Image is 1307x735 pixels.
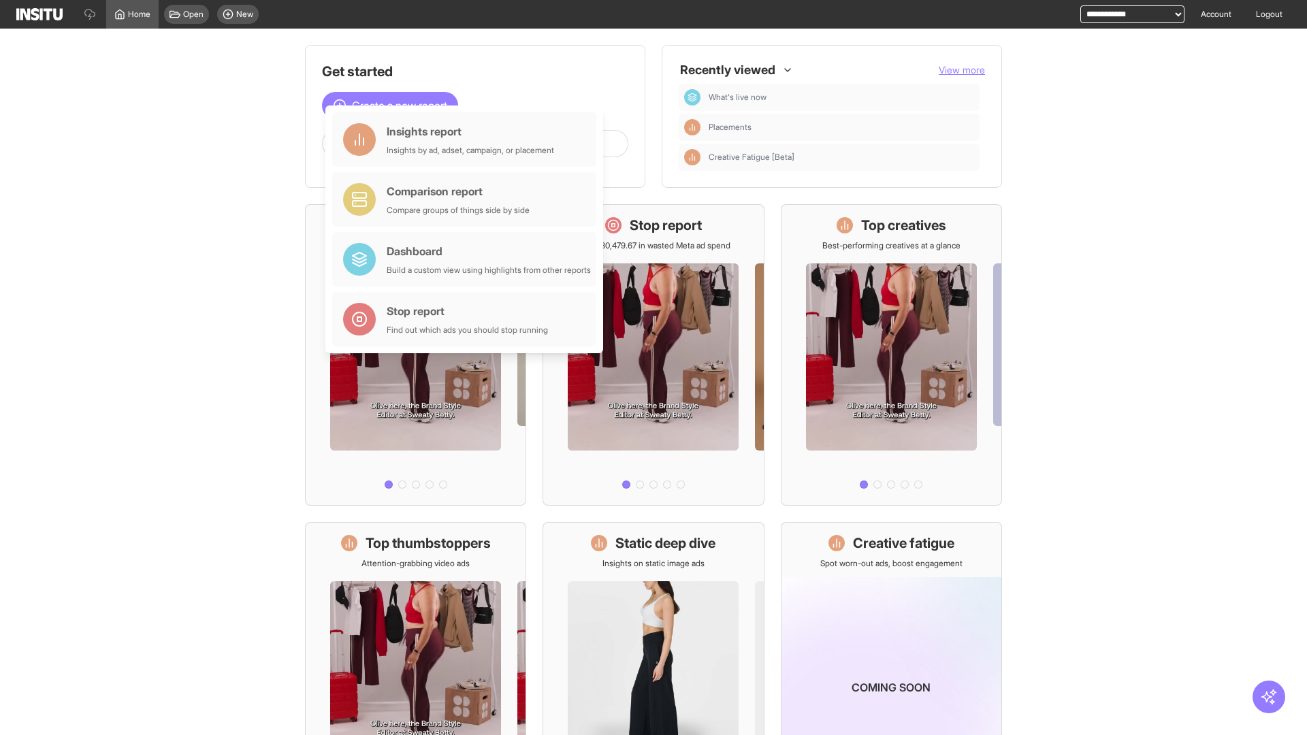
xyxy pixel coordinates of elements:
[322,62,628,81] h1: Get started
[387,325,548,336] div: Find out which ads you should stop running
[861,216,946,235] h1: Top creatives
[322,92,458,119] button: Create a new report
[602,558,705,569] p: Insights on static image ads
[387,205,530,216] div: Compare groups of things side by side
[361,558,470,569] p: Attention-grabbing video ads
[183,9,204,20] span: Open
[387,123,554,140] div: Insights report
[781,204,1002,506] a: Top creativesBest-performing creatives at a glance
[709,122,974,133] span: Placements
[387,265,591,276] div: Build a custom view using highlights from other reports
[352,97,447,114] span: Create a new report
[709,122,752,133] span: Placements
[387,243,591,259] div: Dashboard
[387,183,530,199] div: Comparison report
[709,152,794,163] span: Creative Fatigue [Beta]
[236,9,253,20] span: New
[939,64,985,76] span: View more
[709,152,974,163] span: Creative Fatigue [Beta]
[684,89,700,105] div: Dashboard
[366,534,491,553] h1: Top thumbstoppers
[543,204,764,506] a: Stop reportSave £30,479.67 in wasted Meta ad spend
[709,92,767,103] span: What's live now
[128,9,150,20] span: Home
[16,8,63,20] img: Logo
[576,240,730,251] p: Save £30,479.67 in wasted Meta ad spend
[615,534,715,553] h1: Static deep dive
[684,149,700,165] div: Insights
[684,119,700,135] div: Insights
[630,216,702,235] h1: Stop report
[709,92,974,103] span: What's live now
[387,303,548,319] div: Stop report
[387,145,554,156] div: Insights by ad, adset, campaign, or placement
[305,204,526,506] a: What's live nowSee all active ads instantly
[939,63,985,77] button: View more
[822,240,961,251] p: Best-performing creatives at a glance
